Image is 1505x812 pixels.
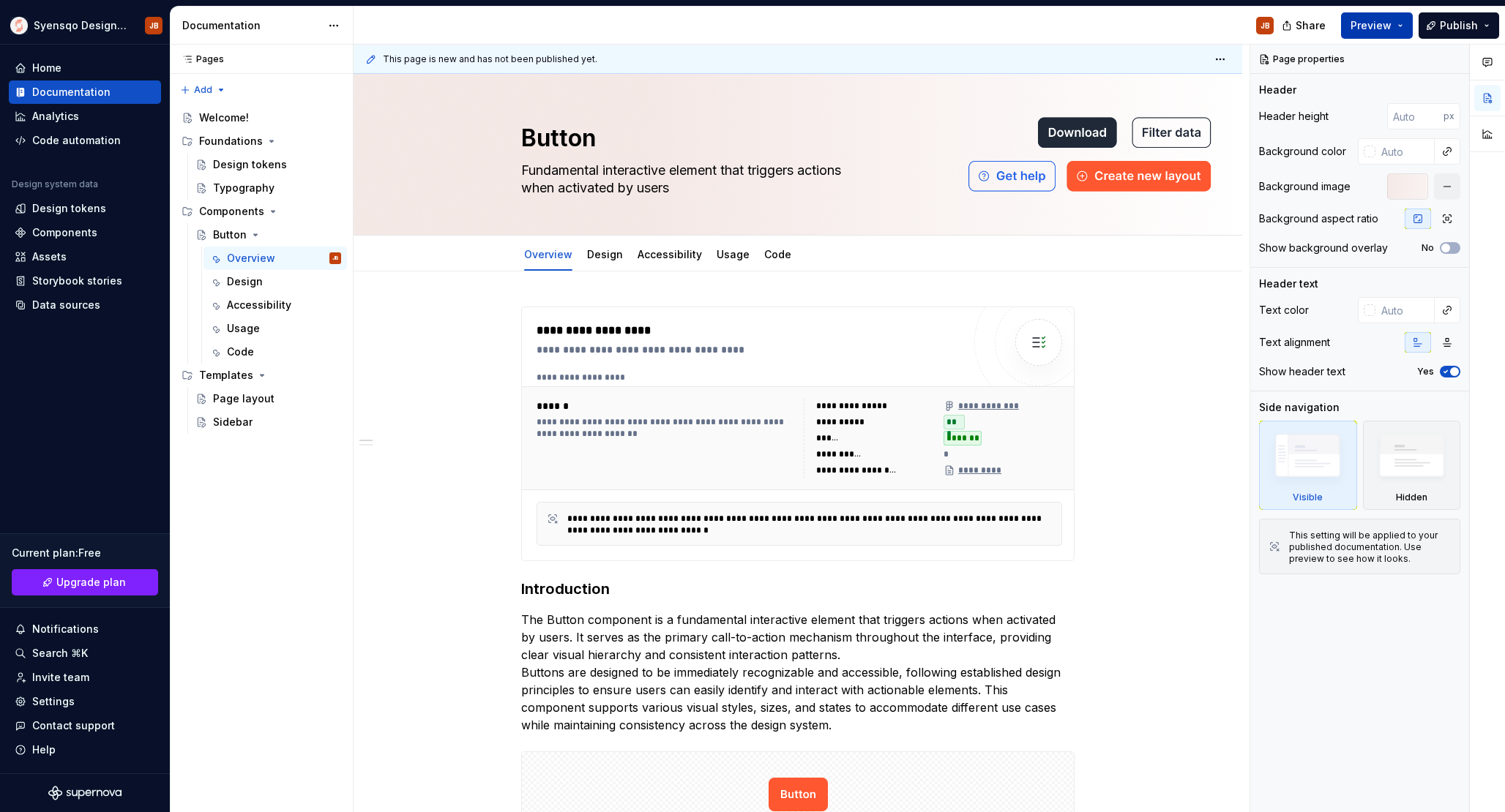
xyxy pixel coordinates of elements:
[32,225,97,240] div: Components
[1387,103,1444,129] input: Auto
[521,579,1075,599] h3: Introduction
[758,238,797,269] div: Code
[581,238,629,269] div: Design
[521,611,1075,734] p: The Button component is a fundamental interactive element that triggers actions when activated by...
[1293,492,1323,503] div: Visible
[1396,492,1427,503] div: Hidden
[190,387,347,410] a: Page layout
[176,129,347,153] div: Foundations
[9,617,161,641] button: Notifications
[1274,12,1335,39] button: Share
[176,53,224,65] div: Pages
[1341,12,1413,39] button: Preview
[638,248,702,260] a: Accessibility
[1259,144,1346,159] div: Background color
[32,743,56,757] div: Help
[213,181,275,195] div: Typography
[524,248,572,260] a: Overview
[32,133,121,148] div: Code automation
[587,248,623,260] a: Design
[213,391,275,406] div: Page layout
[1259,303,1309,317] div: Text color
[213,415,253,429] div: Sidebar
[176,364,347,387] div: Templates
[227,298,291,312] div: Accessibility
[32,274,122,288] div: Storybook stories
[34,18,127,33] div: Syensqo Design system
[383,53,597,65] span: This page is new and has not been published yet.
[1259,241,1388,255] div: Show background overlay
[1261,20,1270,31] div: JB
[190,223,347,247] a: Button
[12,569,158,595] button: Upgrade plan
[1363,421,1461,510] div: Hidden
[32,201,106,216] div: Design tokens
[190,153,347,176] a: Design tokens
[717,248,750,260] a: Usage
[10,17,28,34] img: 28ba8d38-f12e-4f3c-8bc3-5f76758175dd.png
[9,293,161,317] a: Data sources
[199,110,249,125] div: Welcome!
[518,121,1072,156] textarea: Button
[199,134,263,149] div: Foundations
[1375,138,1435,165] input: Auto
[1422,242,1434,254] label: No
[32,622,99,636] div: Notifications
[149,20,159,31] div: JB
[32,61,61,75] div: Home
[711,238,755,269] div: Usage
[32,249,67,264] div: Assets
[1259,364,1345,379] div: Show header text
[176,106,347,129] a: Welcome!
[518,238,578,269] div: Overview
[203,340,347,364] a: Code
[1296,18,1326,33] span: Share
[1417,366,1434,377] label: Yes
[227,345,254,359] div: Code
[213,157,287,172] div: Design tokens
[9,714,161,737] button: Contact support
[227,251,275,266] div: Overview
[203,317,347,340] a: Usage
[9,245,161,268] a: Assets
[9,105,161,128] a: Analytics
[632,238,708,269] div: Accessibility
[9,56,161,80] a: Home
[1289,530,1451,565] div: This setting will be applied to your published documentation. Use preview to see how it looks.
[764,248,791,260] a: Code
[1440,18,1478,33] span: Publish
[199,368,253,383] div: Templates
[176,80,231,100] button: Add
[9,642,161,665] button: Search ⌘K
[32,694,75,709] div: Settings
[32,109,79,124] div: Analytics
[32,718,115,733] div: Contact support
[56,575,126,590] span: Upgrade plan
[1419,12,1499,39] button: Publish
[32,298,100,312] div: Data sources
[9,269,161,293] a: Storybook stories
[203,293,347,317] a: Accessibility
[1259,277,1318,291] div: Header text
[213,228,247,242] div: Button
[32,670,89,685] div: Invite team
[176,200,347,223] div: Components
[1259,335,1330,350] div: Text alignment
[1351,18,1392,33] span: Preview
[48,786,122,800] a: Supernova Logo
[332,251,339,266] div: JB
[199,204,264,219] div: Components
[203,270,347,293] a: Design
[1259,211,1378,226] div: Background aspect ratio
[227,321,260,336] div: Usage
[12,178,98,190] div: Design system data
[12,546,158,560] div: Current plan : Free
[1259,421,1357,510] div: Visible
[1444,110,1454,122] p: px
[9,197,161,220] a: Design tokens
[9,690,161,713] a: Settings
[1259,400,1340,415] div: Side navigation
[227,274,263,289] div: Design
[1259,179,1351,194] div: Background image
[9,666,161,689] a: Invite team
